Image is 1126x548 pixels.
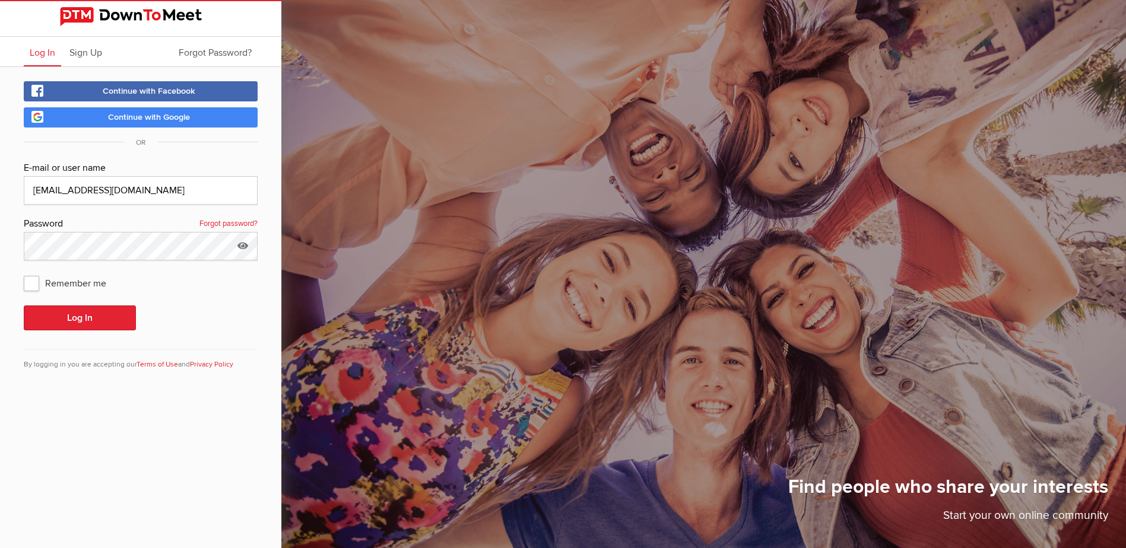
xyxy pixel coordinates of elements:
[24,216,258,232] div: Password
[190,360,233,369] a: Privacy Policy
[24,305,136,330] button: Log In
[24,272,118,294] span: Remember me
[108,112,190,122] span: Continue with Google
[788,475,1108,507] h1: Find people who share your interests
[24,81,258,101] a: Continue with Facebook
[64,37,108,66] a: Sign Up
[137,360,178,369] a: Terms of Use
[173,37,258,66] a: Forgot Password?
[788,507,1108,530] p: Start your own online community
[24,349,258,370] div: By logging in you are accepting our and
[24,176,258,205] input: Email@address.com
[24,107,258,128] a: Continue with Google
[179,47,252,59] span: Forgot Password?
[30,47,55,59] span: Log In
[199,216,258,232] a: Forgot password?
[24,37,61,66] a: Log In
[103,86,195,96] span: Continue with Facebook
[124,138,157,147] span: OR
[69,47,102,59] span: Sign Up
[24,161,258,176] div: E-mail or user name
[60,7,221,26] img: DownToMeet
